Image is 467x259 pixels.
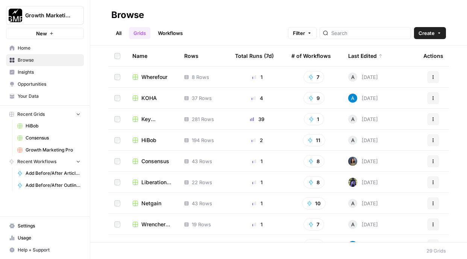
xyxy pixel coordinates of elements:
span: Help + Support [18,247,80,253]
span: Browse [18,57,80,64]
div: [DATE] [348,136,378,145]
a: Netgain [132,200,172,207]
img: Growth Marketing Pro Logo [9,9,22,22]
div: [DATE] [348,73,378,82]
img: q840ambyqsdkpt4363qgssii3vef [348,157,357,166]
button: 11 [303,134,325,146]
input: Search [331,29,408,37]
span: Wrenchers (Bendpak) [141,221,172,228]
span: KOHA [141,94,157,102]
span: Filter [293,29,305,37]
img: do124gdx894f335zdccqe6wlef5a [348,94,357,103]
div: 4 [235,94,279,102]
span: Growth Marketing Pro [26,147,80,153]
button: Workspace: Growth Marketing Pro [6,6,84,25]
button: Recent Workflows [6,156,84,167]
span: A [351,115,355,123]
span: Opportunities [18,81,80,88]
div: Total Runs (7d) [235,45,274,66]
button: 9 [303,239,324,251]
span: Wherefour [141,73,167,81]
span: HiBob [26,123,80,129]
span: Consensus [141,158,169,165]
div: 39 [235,115,279,123]
button: 9 [303,92,324,104]
div: [DATE] [348,241,378,250]
span: Your Data [18,93,80,100]
button: Create [414,27,446,39]
a: Home [6,42,84,54]
span: 7 Rows [192,242,209,249]
button: 10 [302,197,326,209]
div: Browse [111,9,144,21]
span: HiBob [141,136,156,144]
span: Consensus [26,135,80,141]
button: 7 [303,71,324,83]
span: Liberation Ranches [141,179,172,186]
span: New [36,30,47,37]
div: Name [132,45,172,66]
span: Home [18,45,80,51]
span: A [351,73,355,81]
div: [DATE] [348,220,378,229]
span: 37 Rows [192,94,212,102]
span: Insights [18,69,80,76]
div: Last Edited [348,45,383,66]
img: do124gdx894f335zdccqe6wlef5a [348,241,357,250]
div: 29 Grids [426,247,446,254]
span: 19 Rows [192,221,211,228]
a: Consensus [132,158,172,165]
span: A [351,221,355,228]
button: Recent Grids [6,109,84,120]
a: Browse [6,54,84,66]
span: 43 Rows [192,158,212,165]
button: Filter [288,27,317,39]
span: Settings [18,223,80,229]
span: 281 Rows [192,115,214,123]
a: Wherefour [132,73,172,81]
span: Usage [18,235,80,241]
button: New [6,28,84,39]
div: [DATE] [348,178,378,187]
div: 2 [235,136,279,144]
div: 0 [235,242,279,249]
span: Add Before/After Outline to KB [26,182,80,189]
span: Dutch [141,242,156,249]
span: 8 Rows [192,73,209,81]
a: Consensus [14,132,84,144]
img: 1kulrwws7z7uriwfyvd2p64fmt1m [348,178,357,187]
a: Insights [6,66,84,78]
span: 43 Rows [192,200,212,207]
a: All [111,27,126,39]
button: Help + Support [6,244,84,256]
span: Growth Marketing Pro [25,12,71,19]
a: HiBob [14,120,84,132]
span: A [351,200,355,207]
a: Opportunities [6,78,84,90]
div: 1 [235,221,279,228]
a: Grids [129,27,150,39]
div: [DATE] [348,157,378,166]
button: 7 [303,218,324,230]
div: [DATE] [348,94,378,103]
a: Add Before/After Article to KB [14,167,84,179]
button: 8 [303,176,324,188]
div: Actions [423,45,443,66]
span: 22 Rows [192,179,212,186]
a: Dutch [132,242,172,249]
div: [DATE] [348,199,378,208]
div: # of Workflows [291,45,331,66]
div: 1 [235,179,279,186]
a: Liberation Ranches [132,179,172,186]
div: Rows [184,45,199,66]
span: Key Takeaways Grid [141,115,172,123]
a: Settings [6,220,84,232]
a: Usage [6,232,84,244]
div: 1 [235,73,279,81]
span: Create [418,29,435,37]
a: KOHA [132,94,172,102]
div: [DATE] [348,115,378,124]
span: 194 Rows [192,136,214,144]
a: Workflows [153,27,187,39]
div: 1 [235,158,279,165]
